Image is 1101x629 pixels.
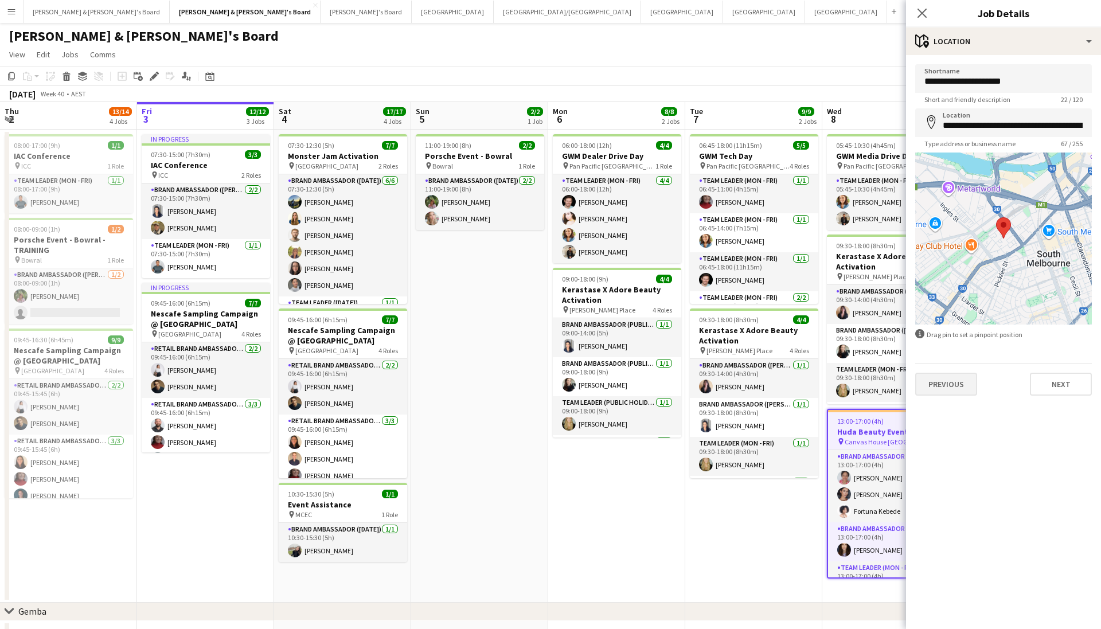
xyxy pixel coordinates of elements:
[827,363,955,402] app-card-role: Team Leader (Mon - Fri)1/109:30-18:00 (8h30m)[PERSON_NAME]
[170,1,321,23] button: [PERSON_NAME] & [PERSON_NAME]'s Board
[553,435,681,474] app-card-role: Brand Ambassador (Public Holiday)1/1
[799,117,817,126] div: 2 Jobs
[553,284,681,305] h3: Kerastase X Adore Beauty Activation
[142,283,270,292] div: In progress
[142,134,270,278] app-job-card: In progress07:30-15:00 (7h30m)3/3IAC Conference ICC2 RolesBrand Ambassador ([PERSON_NAME])2/207:3...
[827,134,955,230] div: 05:45-10:30 (4h45m)2/2GWM Media Drive Day Pan Pacific [GEOGRAPHIC_DATA]1 RoleTeam Leader (Mon - F...
[690,476,818,515] app-card-role: Brand Ambassador ([PERSON_NAME])1/1
[140,112,152,126] span: 3
[107,256,124,264] span: 1 Role
[5,134,133,213] app-job-card: 08:00-17:00 (9h)1/1IAC Conference ICC1 RoleTeam Leader (Mon - Fri)1/108:00-17:00 (9h)[PERSON_NAME]
[5,218,133,324] app-job-card: 08:00-09:00 (1h)1/2Porsche Event - Bowral - TRAINING Bowral1 RoleBrand Ambassador ([PERSON_NAME])...
[706,346,772,355] span: [PERSON_NAME] Place
[662,117,680,126] div: 2 Jobs
[21,366,84,375] span: [GEOGRAPHIC_DATA]
[108,335,124,344] span: 9/9
[142,134,270,143] div: In progress
[827,251,955,272] h3: Kerastase X Adore Beauty Activation
[90,49,116,60] span: Comms
[142,160,270,170] h3: IAC Conference
[836,241,896,250] span: 09:30-18:00 (8h30m)
[384,117,405,126] div: 4 Jobs
[827,324,955,363] app-card-role: Brand Ambassador ([PERSON_NAME])1/109:30-18:00 (8h30m)[PERSON_NAME]
[827,235,955,404] div: 09:30-18:00 (8h30m)4/4Kerastase X Adore Beauty Activation [PERSON_NAME] Place4 RolesBrand Ambassa...
[827,174,955,230] app-card-role: Team Leader (Mon - Fri)2/205:45-10:30 (4h45m)[PERSON_NAME][PERSON_NAME]
[915,139,1025,148] span: Type address or business name
[108,141,124,150] span: 1/1
[706,162,790,170] span: Pan Pacific [GEOGRAPHIC_DATA]
[569,162,655,170] span: Pan Pacific [GEOGRAPHIC_DATA]
[288,141,334,150] span: 07:30-12:30 (5h)
[562,141,612,150] span: 06:00-18:00 (12h)
[655,162,672,170] span: 1 Role
[5,106,19,116] span: Thu
[245,150,261,159] span: 3/3
[837,417,884,425] span: 13:00-17:00 (4h)
[790,346,809,355] span: 4 Roles
[295,346,358,355] span: [GEOGRAPHIC_DATA]
[142,183,270,239] app-card-role: Brand Ambassador ([PERSON_NAME])2/207:30-15:00 (7h30m)[PERSON_NAME][PERSON_NAME]
[5,435,133,507] app-card-role: RETAIL Brand Ambassador (Mon - Fri)3/309:45-15:45 (6h)[PERSON_NAME][PERSON_NAME][PERSON_NAME]
[553,134,681,263] app-job-card: 06:00-18:00 (12h)4/4GWM Dealer Drive Day Pan Pacific [GEOGRAPHIC_DATA]1 RoleTeam Leader (Mon - Fr...
[416,134,544,230] div: 11:00-19:00 (8h)2/2Porsche Event - Bowral Bowral1 RoleBrand Ambassador ([DATE])2/211:00-19:00 (8h...
[528,117,542,126] div: 1 Job
[5,268,133,324] app-card-role: Brand Ambassador ([PERSON_NAME])1/208:00-09:00 (1h)[PERSON_NAME]
[553,106,568,116] span: Mon
[906,28,1101,55] div: Location
[690,325,818,346] h3: Kerastase X Adore Beauty Activation
[553,396,681,435] app-card-role: Team Leader (Public Holiday)1/109:00-18:00 (9h)[PERSON_NAME]
[915,95,1020,104] span: Short and friendly description
[5,235,133,255] h3: Porsche Event - Bowral - TRAINING
[416,174,544,230] app-card-role: Brand Ambassador ([DATE])2/211:00-19:00 (8h)[PERSON_NAME][PERSON_NAME]
[279,499,407,510] h3: Event Assistance
[279,483,407,562] div: 10:30-15:30 (5h)1/1Event Assistance MCEC1 RoleBrand Ambassador ([DATE])1/110:30-15:30 (5h)[PERSON...
[690,106,703,116] span: Tue
[5,329,133,498] div: 09:45-16:30 (6h45m)9/9Nescafe Sampling Campaign @ [GEOGRAPHIC_DATA] [GEOGRAPHIC_DATA]4 RolesRETAI...
[553,268,681,437] app-job-card: 09:00-18:00 (9h)4/4Kerastase X Adore Beauty Activation [PERSON_NAME] Place4 RolesBrand Ambassador...
[279,359,407,415] app-card-role: RETAIL Brand Ambassador ([DATE])2/209:45-16:00 (6h15m)[PERSON_NAME][PERSON_NAME]
[277,112,291,126] span: 4
[690,174,818,213] app-card-role: Team Leader (Mon - Fri)1/106:45-11:00 (4h15m)[PERSON_NAME]
[288,490,334,498] span: 10:30-15:30 (5h)
[108,225,124,233] span: 1/2
[104,366,124,375] span: 4 Roles
[279,325,407,346] h3: Nescafe Sampling Campaign @ [GEOGRAPHIC_DATA]
[9,88,36,100] div: [DATE]
[245,299,261,307] span: 7/7
[527,107,543,116] span: 2/2
[5,151,133,161] h3: IAC Conference
[382,490,398,498] span: 1/1
[641,1,723,23] button: [GEOGRAPHIC_DATA]
[690,308,818,478] app-job-card: 09:30-18:00 (8h30m)4/4Kerastase X Adore Beauty Activation [PERSON_NAME] Place4 RolesBrand Ambassa...
[836,141,896,150] span: 05:45-10:30 (4h45m)
[279,106,291,116] span: Sat
[382,141,398,150] span: 7/7
[142,283,270,452] div: In progress09:45-16:00 (6h15m)7/7Nescafe Sampling Campaign @ [GEOGRAPHIC_DATA] [GEOGRAPHIC_DATA]4...
[246,107,269,116] span: 12/12
[805,1,887,23] button: [GEOGRAPHIC_DATA]
[828,450,954,522] app-card-role: Brand Ambassador ([PERSON_NAME])3/313:00-17:00 (4h)[PERSON_NAME][PERSON_NAME]Fortuna Kebede
[553,357,681,396] app-card-role: Brand Ambassador (Public Holiday)1/109:00-18:00 (9h)[PERSON_NAME]
[71,89,86,98] div: AEST
[690,213,818,252] app-card-role: Team Leader (Mon - Fri)1/106:45-14:00 (7h15m)[PERSON_NAME]
[381,510,398,519] span: 1 Role
[825,112,842,126] span: 8
[412,1,494,23] button: [GEOGRAPHIC_DATA]
[690,134,818,304] div: 06:45-18:00 (11h15m)5/5GWM Tech Day Pan Pacific [GEOGRAPHIC_DATA]4 RolesTeam Leader (Mon - Fri)1/...
[151,150,210,159] span: 07:30-15:00 (7h30m)
[279,174,407,296] app-card-role: Brand Ambassador ([DATE])6/607:30-12:30 (5h)[PERSON_NAME][PERSON_NAME][PERSON_NAME][PERSON_NAME][...
[241,330,261,338] span: 4 Roles
[828,561,954,600] app-card-role: Team Leader (Mon - Fri)1/113:00-17:00 (4h)
[295,510,312,519] span: MCEC
[5,47,30,62] a: View
[551,112,568,126] span: 6
[142,239,270,278] app-card-role: Team Leader (Mon - Fri)1/107:30-15:00 (7h30m)[PERSON_NAME]
[295,162,358,170] span: [GEOGRAPHIC_DATA]
[279,415,407,487] app-card-role: RETAIL Brand Ambassador ([DATE])3/309:45-16:00 (6h15m)[PERSON_NAME][PERSON_NAME][PERSON_NAME]
[656,275,672,283] span: 4/4
[321,1,412,23] button: [PERSON_NAME]'s Board
[279,151,407,161] h3: Monster Jam Activation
